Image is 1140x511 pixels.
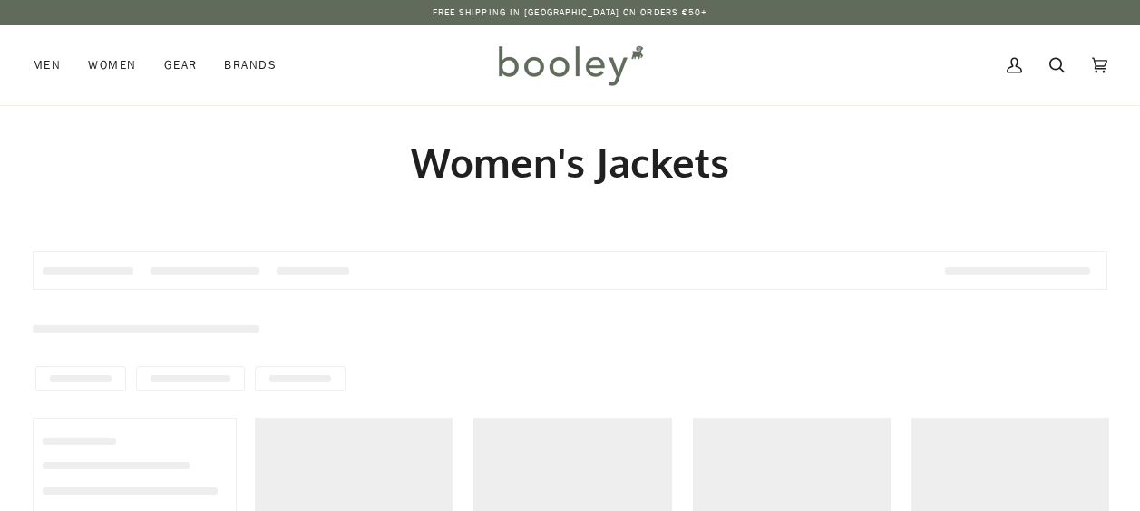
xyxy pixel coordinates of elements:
[433,5,708,20] p: Free Shipping in [GEOGRAPHIC_DATA] on Orders €50+
[151,25,211,105] a: Gear
[88,56,136,74] span: Women
[33,25,74,105] a: Men
[210,25,290,105] a: Brands
[33,138,1107,188] h1: Women's Jackets
[224,56,277,74] span: Brands
[491,39,649,92] img: Booley
[164,56,198,74] span: Gear
[74,25,150,105] a: Women
[33,56,61,74] span: Men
